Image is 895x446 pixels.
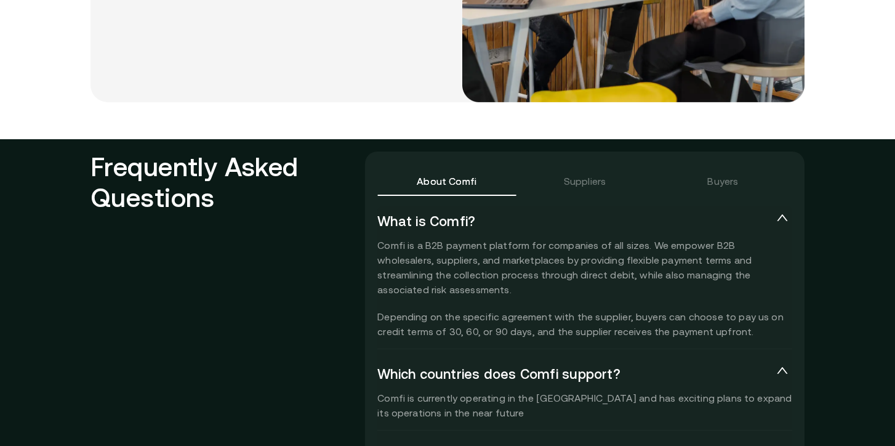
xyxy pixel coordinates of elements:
[417,174,476,189] div: About Comfi
[377,366,773,383] span: Which countries does Comfi support?
[377,391,792,420] p: Comfi is currently operating in the [GEOGRAPHIC_DATA] and has exciting plans to expand its operat...
[564,174,606,189] div: Suppliers
[377,238,792,339] p: Comfi is a B2B payment platform for companies of all sizes. We empower B2B wholesalers, suppliers...
[776,365,789,377] span: expanded
[377,213,773,230] span: What is Comfi?
[377,359,792,391] div: Which countries does Comfi support?
[776,212,789,224] span: expanded
[377,206,792,238] div: What is Comfi?
[707,174,738,189] div: Buyers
